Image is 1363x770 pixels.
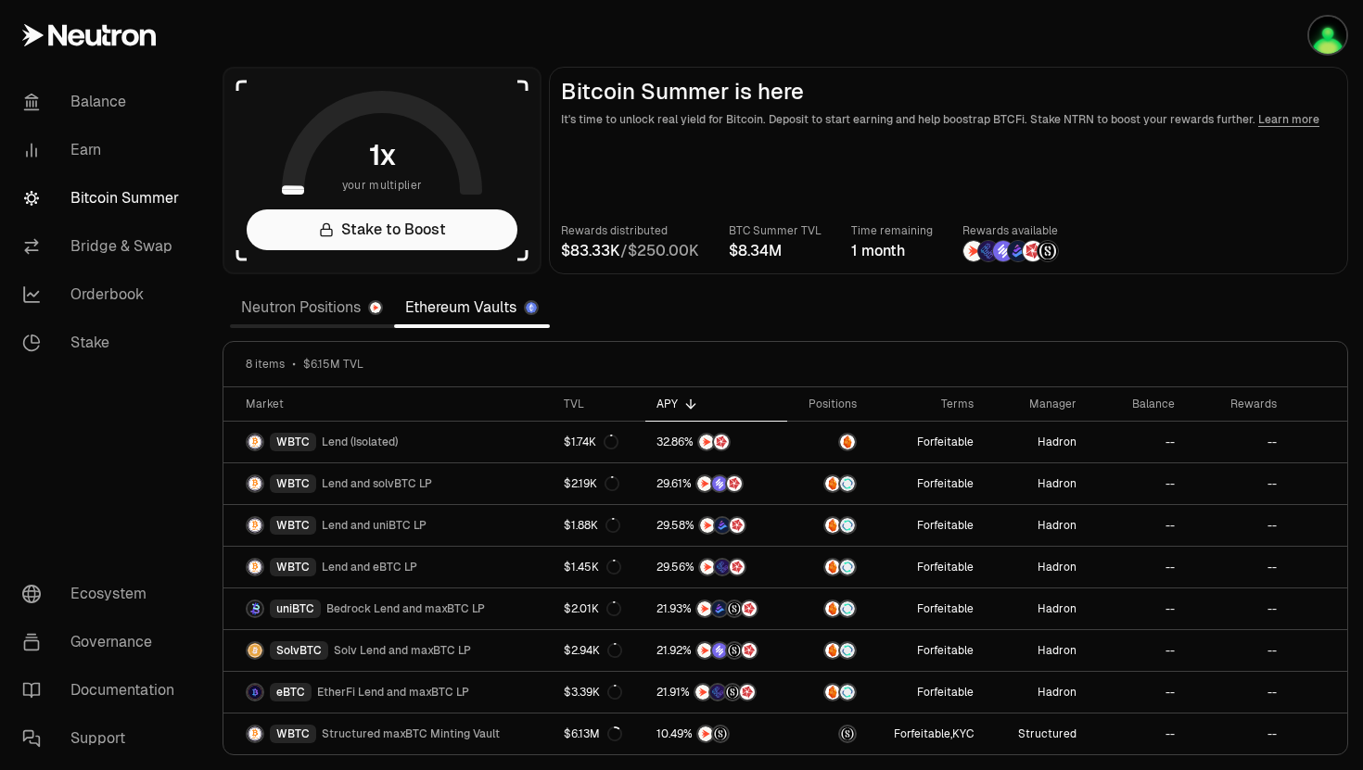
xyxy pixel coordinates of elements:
div: SolvBTC [270,641,328,660]
div: $3.39K [564,685,622,700]
span: Solv Lend and maxBTC LP [334,643,471,658]
span: Lend and solvBTC LP [322,476,432,491]
img: Amber [825,601,840,616]
button: AmberSupervault [798,474,857,493]
a: -- [1088,713,1185,754]
div: Rewards [1197,397,1277,411]
a: $2.94K [553,630,645,671]
a: Governance [7,618,200,666]
div: Market [246,397,541,411]
button: Amber [798,433,857,451]
a: Forfeitable,KYC [868,713,985,754]
h2: Bitcoin Summer is here [561,79,1336,105]
a: -- [1186,713,1288,754]
button: NTRNEtherFi PointsMars Fragments [656,558,777,576]
span: your multiplier [342,176,423,195]
a: Ethereum Vaults [394,289,550,326]
a: Forfeitable [868,672,985,713]
a: Forfeitable [868,547,985,587]
button: AmberSupervault [798,600,857,618]
a: NTRNEtherFi PointsStructured PointsMars Fragments [645,672,788,713]
a: Hadron [985,588,1088,629]
img: Amber [825,476,840,491]
a: NTRNSolv PointsMars Fragments [645,463,788,504]
a: WBTC LogoWBTCLend (Isolated) [223,422,553,462]
span: Bedrock Lend and maxBTC LP [326,601,485,616]
img: WBTC Logo [248,726,262,741]
a: Ecosystem [7,570,200,618]
div: TVL [564,397,634,411]
button: Forfeitable [917,685,974,700]
img: Mars Fragments [727,476,742,491]
a: WBTC LogoWBTCLend and solvBTC LP [223,463,553,504]
button: AmberSupervault [798,558,857,576]
a: -- [1088,672,1185,713]
button: Forfeitable [917,643,974,658]
a: Orderbook [7,271,200,319]
a: AmberSupervault [787,630,868,671]
div: $2.94K [564,643,622,658]
img: Amber [825,518,840,533]
div: / [561,240,699,262]
a: AmberSupervault [787,547,868,587]
img: NTRN [700,518,715,533]
a: -- [1186,630,1288,671]
div: eBTC [270,683,312,701]
div: $1.74K [564,435,618,449]
a: $3.39K [553,672,645,713]
a: Bitcoin Summer [7,174,200,222]
div: Positions [798,397,857,411]
a: AmberSupervault [787,588,868,629]
a: Forfeitable [868,463,985,504]
a: -- [1088,505,1185,546]
button: NTRNEtherFi PointsStructured PointsMars Fragments [656,683,777,701]
a: -- [1088,422,1185,462]
a: eBTC LogoeBTCEtherFi Lend and maxBTC LP [223,672,553,713]
a: Stake to Boost [247,209,517,250]
div: APY [656,397,777,411]
a: Hadron [985,422,1088,462]
a: Balance [7,78,200,126]
div: 1 month [851,240,933,262]
a: Forfeitable [868,588,985,629]
img: Structured Points [713,726,728,741]
a: -- [1186,422,1288,462]
button: AmberSupervault [798,641,857,660]
a: Forfeitable [868,505,985,546]
a: $1.88K [553,505,645,546]
a: -- [1186,505,1288,546]
img: Bedrock Diamonds [712,601,727,616]
img: Structured Points [725,685,740,700]
a: Neutron Positions [230,289,394,326]
span: Lend and uniBTC LP [322,518,427,533]
img: Supervault [840,518,855,533]
img: Mars Fragments [742,601,757,616]
div: WBTC [270,725,316,743]
a: Hadron [985,505,1088,546]
span: , [894,726,974,741]
img: SolvBTC Logo [248,643,262,658]
button: Forfeitable [917,560,974,574]
div: $6.13M [564,726,622,741]
a: SolvBTC LogoSolvBTCSolv Lend and maxBTC LP [223,630,553,671]
img: eBTC Logo [248,685,262,700]
a: Hadron [985,630,1088,671]
img: NTRN [963,241,984,261]
a: $1.45K [553,547,645,587]
img: uniBTC Logo [248,601,262,616]
img: maxBTC [840,726,855,741]
div: uniBTC [270,600,321,618]
img: WBTC Logo [248,435,262,449]
span: $6.15M TVL [303,357,363,372]
span: Structured maxBTC Minting Vault [322,726,500,741]
a: maxBTC [787,713,868,754]
img: Supervault [840,685,855,700]
a: Amber [787,422,868,462]
img: Main Account [1309,17,1346,54]
a: -- [1088,630,1185,671]
img: NTRN [695,685,710,700]
a: -- [1088,463,1185,504]
img: Mars Fragments [1023,241,1043,261]
img: Amber [825,643,840,658]
img: Structured Points [727,601,742,616]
